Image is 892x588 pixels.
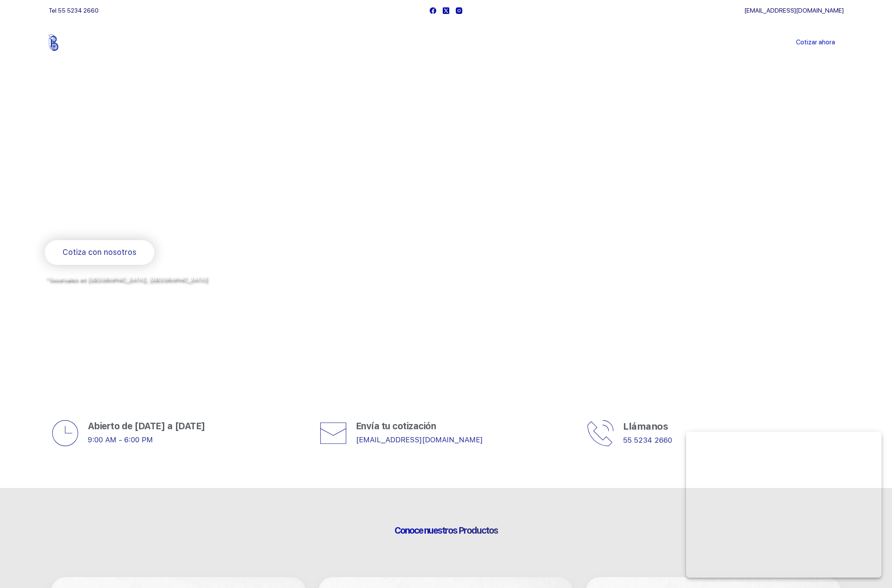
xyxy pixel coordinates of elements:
[356,421,436,431] span: Envía tu cotización
[395,525,498,536] span: Conoce nuestros Productos
[744,7,844,14] a: [EMAIL_ADDRESS][DOMAIN_NAME]
[63,246,136,259] span: Cotiza con nosotros
[88,421,206,431] span: Abierto de [DATE] a [DATE]
[787,34,844,51] a: Cotizar ahora
[58,7,99,14] a: 55 5234 2660
[45,130,156,140] span: Bienvenido a Balerytodo®
[45,148,358,208] span: Somos los doctores de la industria
[356,435,483,444] a: [EMAIL_ADDRESS][DOMAIN_NAME]
[45,217,216,228] span: Rodamientos y refacciones industriales
[344,21,548,64] nav: Menu Principal
[49,7,99,14] span: Tel.
[456,7,462,14] a: Instagram
[430,7,436,14] a: Facebook
[45,285,255,292] span: y envíos a todo [GEOGRAPHIC_DATA] por la paquetería de su preferencia
[623,421,668,432] span: Llámanos
[45,240,154,265] a: Cotiza con nosotros
[45,275,206,282] span: *Sucursales en [GEOGRAPHIC_DATA], [GEOGRAPHIC_DATA]
[443,7,449,14] a: X (Twitter)
[623,436,672,444] a: 55 5234 2660
[88,435,153,444] span: 9:00 AM - 6:00 PM
[49,34,103,51] img: Balerytodo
